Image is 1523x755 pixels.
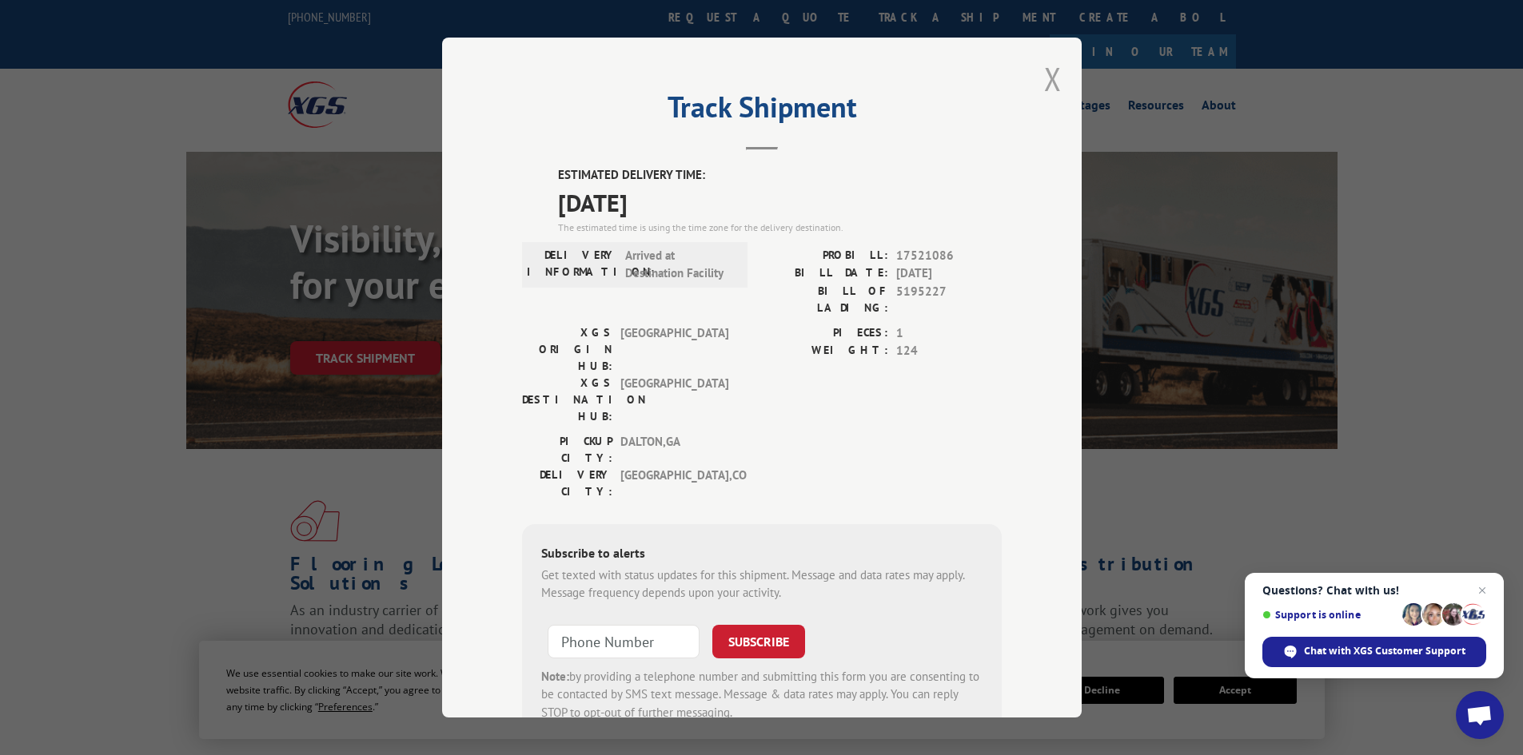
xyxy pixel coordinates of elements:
[896,324,1002,343] span: 1
[522,433,612,467] label: PICKUP CITY:
[541,543,983,566] div: Subscribe to alerts
[762,324,888,343] label: PIECES:
[896,283,1002,316] span: 5195227
[1262,584,1486,597] span: Questions? Chat with us!
[896,247,1002,265] span: 17521086
[762,264,888,283] label: BILL DATE:
[712,625,805,658] button: SUBSCRIBE
[620,324,728,375] span: [GEOGRAPHIC_DATA]
[762,247,888,265] label: PROBILL:
[558,221,1002,235] div: The estimated time is using the time zone for the delivery destination.
[896,264,1002,283] span: [DATE]
[1262,637,1486,667] div: Chat with XGS Customer Support
[541,668,983,722] div: by providing a telephone number and submitting this form you are consenting to be contacted by SM...
[620,375,728,425] span: [GEOGRAPHIC_DATA]
[1456,691,1504,739] div: Open chat
[558,185,1002,221] span: [DATE]
[620,433,728,467] span: DALTON , GA
[620,467,728,500] span: [GEOGRAPHIC_DATA] , CO
[548,625,700,658] input: Phone Number
[522,467,612,500] label: DELIVERY CITY:
[522,375,612,425] label: XGS DESTINATION HUB:
[896,342,1002,360] span: 124
[625,247,733,283] span: Arrived at Destination Facility
[1304,644,1465,658] span: Chat with XGS Customer Support
[762,283,888,316] label: BILL OF LADING:
[541,669,569,684] strong: Note:
[1473,581,1492,600] span: Close chat
[522,324,612,375] label: XGS ORIGIN HUB:
[1044,58,1062,100] button: Close modal
[541,566,983,602] div: Get texted with status updates for this shipment. Message and data rates may apply. Message frequ...
[527,247,617,283] label: DELIVERY INFORMATION:
[558,166,1002,185] label: ESTIMATED DELIVERY TIME:
[1262,609,1397,621] span: Support is online
[762,342,888,360] label: WEIGHT:
[522,96,1002,126] h2: Track Shipment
